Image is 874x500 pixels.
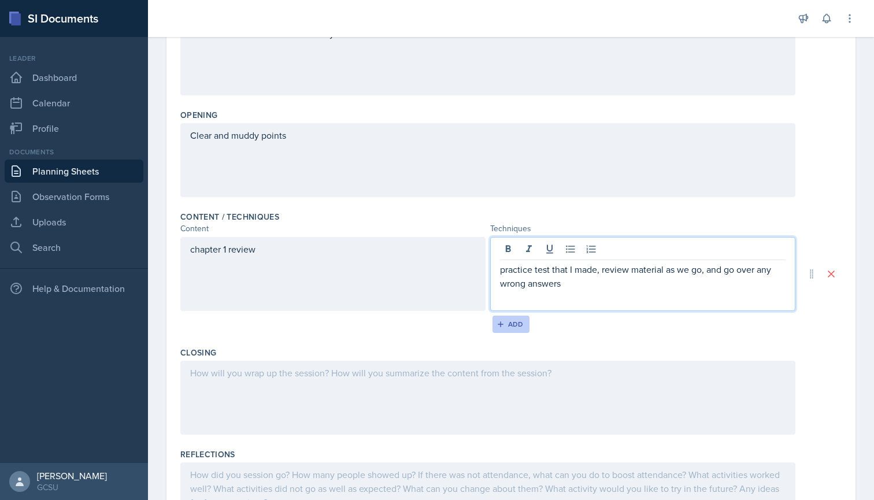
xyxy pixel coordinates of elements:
[190,128,786,142] p: Clear and muddy points
[190,242,476,256] p: chapter 1 review
[500,262,786,290] p: practice test that I made, review material as we go, and go over any wrong answers
[5,210,143,234] a: Uploads
[490,223,795,235] div: Techniques
[5,147,143,157] div: Documents
[5,236,143,259] a: Search
[5,160,143,183] a: Planning Sheets
[37,470,107,482] div: [PERSON_NAME]
[5,91,143,114] a: Calendar
[180,109,217,121] label: Opening
[37,482,107,493] div: GCSU
[5,53,143,64] div: Leader
[492,316,530,333] button: Add
[180,347,216,358] label: Closing
[5,277,143,300] div: Help & Documentation
[180,223,486,235] div: Content
[499,320,524,329] div: Add
[5,117,143,140] a: Profile
[180,211,279,223] label: Content / Techniques
[180,449,235,460] label: Reflections
[5,185,143,208] a: Observation Forms
[5,66,143,89] a: Dashboard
